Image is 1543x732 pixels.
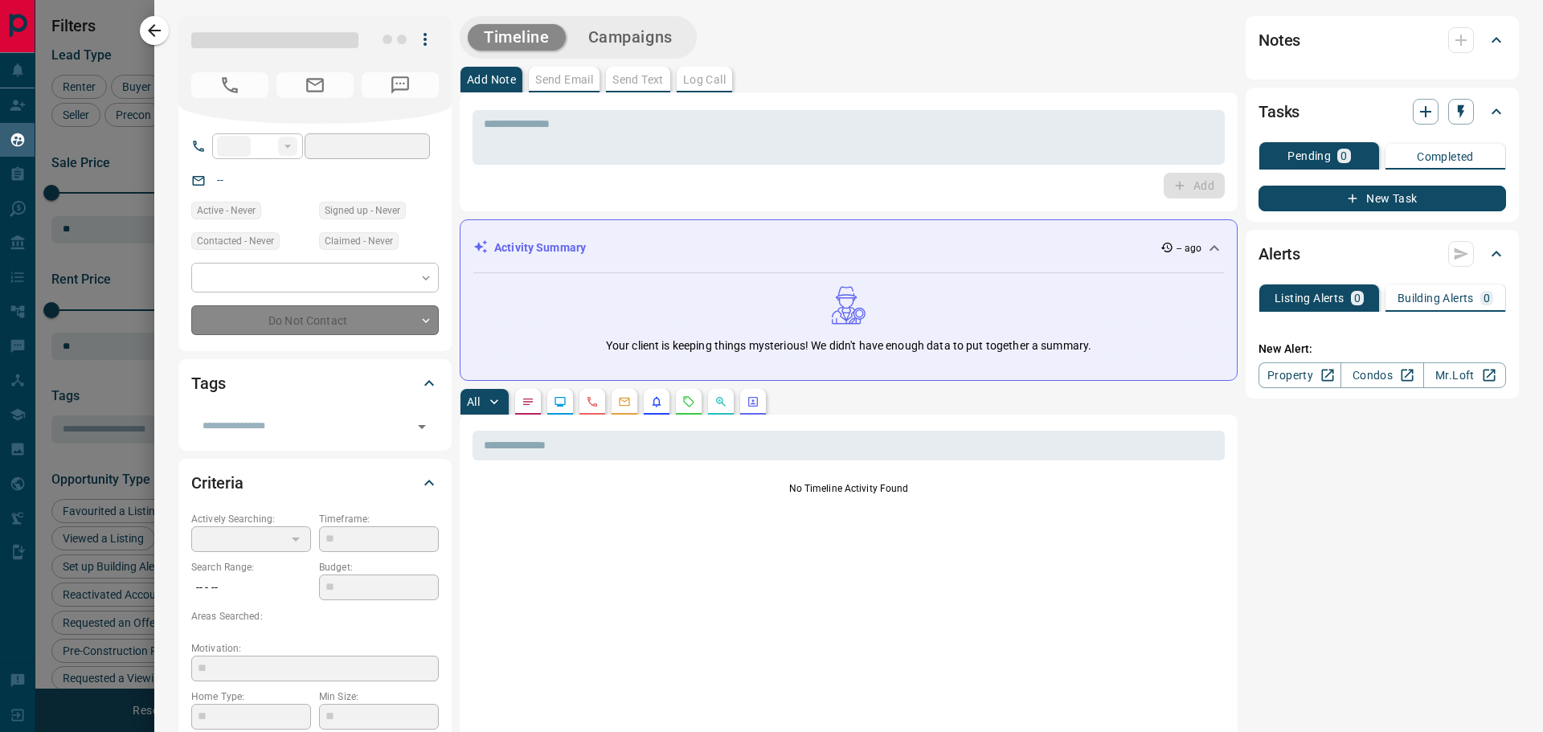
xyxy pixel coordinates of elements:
[1340,362,1423,388] a: Condos
[650,395,663,408] svg: Listing Alerts
[325,233,393,249] span: Claimed - Never
[191,512,311,526] p: Actively Searching:
[217,174,223,186] a: --
[473,233,1224,263] div: Activity Summary-- ago
[1354,292,1361,304] p: 0
[191,464,439,502] div: Criteria
[191,609,439,624] p: Areas Searched:
[1259,241,1300,267] h2: Alerts
[325,202,400,219] span: Signed up - Never
[362,72,439,98] span: No Number
[1177,241,1201,256] p: -- ago
[191,370,225,396] h2: Tags
[468,24,566,51] button: Timeline
[1287,150,1331,162] p: Pending
[1259,99,1299,125] h2: Tasks
[319,560,439,575] p: Budget:
[1484,292,1490,304] p: 0
[191,305,439,335] div: Do Not Contact
[618,395,631,408] svg: Emails
[197,202,256,219] span: Active - Never
[586,395,599,408] svg: Calls
[554,395,567,408] svg: Lead Browsing Activity
[1259,21,1506,59] div: Notes
[1259,235,1506,273] div: Alerts
[191,689,311,704] p: Home Type:
[276,72,354,98] span: No Email
[319,689,439,704] p: Min Size:
[1423,362,1506,388] a: Mr.Loft
[1259,186,1506,211] button: New Task
[606,337,1091,354] p: Your client is keeping things mysterious! We didn't have enough data to put together a summary.
[714,395,727,408] svg: Opportunities
[747,395,759,408] svg: Agent Actions
[1398,292,1474,304] p: Building Alerts
[1275,292,1344,304] p: Listing Alerts
[191,364,439,403] div: Tags
[197,233,274,249] span: Contacted - Never
[191,575,311,601] p: -- - --
[467,74,516,85] p: Add Note
[682,395,695,408] svg: Requests
[319,512,439,526] p: Timeframe:
[494,239,586,256] p: Activity Summary
[1259,362,1341,388] a: Property
[572,24,689,51] button: Campaigns
[191,641,439,656] p: Motivation:
[1259,27,1300,53] h2: Notes
[1259,92,1506,131] div: Tasks
[191,560,311,575] p: Search Range:
[1417,151,1474,162] p: Completed
[522,395,534,408] svg: Notes
[1340,150,1347,162] p: 0
[191,470,244,496] h2: Criteria
[473,481,1225,496] p: No Timeline Activity Found
[467,396,480,407] p: All
[191,72,268,98] span: No Number
[411,415,433,438] button: Open
[1259,341,1506,358] p: New Alert:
